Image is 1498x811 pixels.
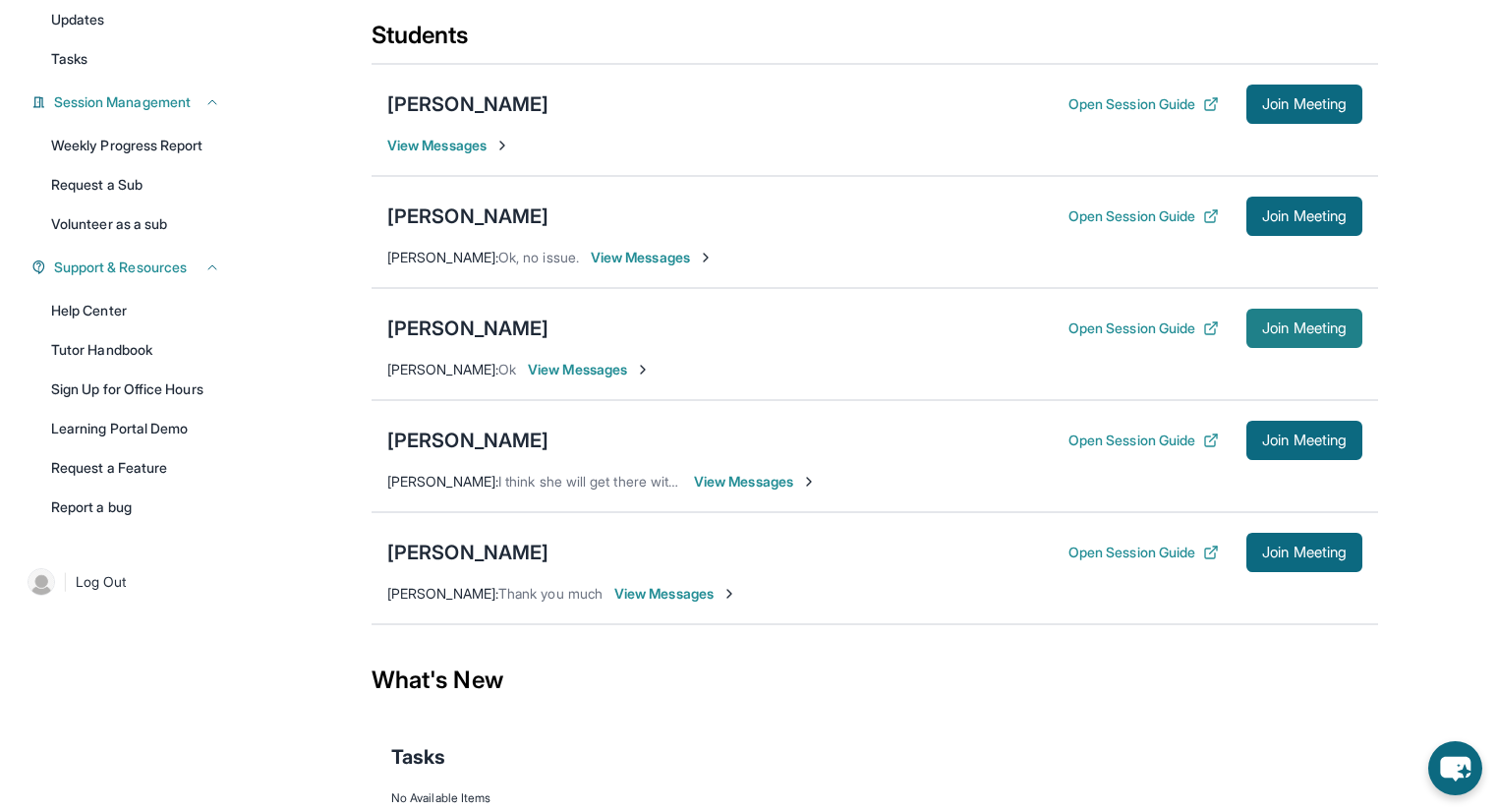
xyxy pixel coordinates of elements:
[39,167,232,203] a: Request a Sub
[46,258,220,277] button: Support & Resources
[635,362,651,377] img: Chevron-Right
[391,790,1358,806] div: No Available Items
[46,92,220,112] button: Session Management
[76,572,127,592] span: Log Out
[391,743,445,771] span: Tasks
[498,585,603,602] span: Thank you much
[498,249,579,265] span: Ok, no issue.
[39,128,232,163] a: Weekly Progress Report
[39,206,232,242] a: Volunteer as a sub
[1246,533,1362,572] button: Join Meeting
[801,474,817,490] img: Chevron-Right
[1262,322,1347,334] span: Join Meeting
[387,249,498,265] span: [PERSON_NAME] :
[372,20,1378,63] div: Students
[1262,210,1347,222] span: Join Meeting
[54,258,187,277] span: Support & Resources
[1068,319,1219,338] button: Open Session Guide
[1262,434,1347,446] span: Join Meeting
[51,10,105,29] span: Updates
[498,473,1348,490] span: I think she will get there with time. Right now us catching the skips and inserts and getting her...
[614,584,737,604] span: View Messages
[1246,197,1362,236] button: Join Meeting
[387,473,498,490] span: [PERSON_NAME] :
[494,138,510,153] img: Chevron-Right
[39,332,232,368] a: Tutor Handbook
[1068,543,1219,562] button: Open Session Guide
[387,539,548,566] div: [PERSON_NAME]
[39,450,232,486] a: Request a Feature
[1068,94,1219,114] button: Open Session Guide
[54,92,191,112] span: Session Management
[51,49,87,69] span: Tasks
[1262,547,1347,558] span: Join Meeting
[39,372,232,407] a: Sign Up for Office Hours
[498,361,516,377] span: Ok
[387,427,548,454] div: [PERSON_NAME]
[721,586,737,602] img: Chevron-Right
[387,136,510,155] span: View Messages
[1246,85,1362,124] button: Join Meeting
[39,41,232,77] a: Tasks
[1068,206,1219,226] button: Open Session Guide
[372,637,1378,724] div: What's New
[1246,421,1362,460] button: Join Meeting
[20,560,232,604] a: |Log Out
[39,411,232,446] a: Learning Portal Demo
[387,315,548,342] div: [PERSON_NAME]
[1068,431,1219,450] button: Open Session Guide
[387,90,548,118] div: [PERSON_NAME]
[387,203,548,230] div: [PERSON_NAME]
[694,472,817,492] span: View Messages
[698,250,714,265] img: Chevron-Right
[39,2,232,37] a: Updates
[28,568,55,596] img: user-img
[1262,98,1347,110] span: Join Meeting
[39,293,232,328] a: Help Center
[1246,309,1362,348] button: Join Meeting
[387,361,498,377] span: [PERSON_NAME] :
[387,585,498,602] span: [PERSON_NAME] :
[1428,741,1482,795] button: chat-button
[63,570,68,594] span: |
[591,248,714,267] span: View Messages
[528,360,651,379] span: View Messages
[39,490,232,525] a: Report a bug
